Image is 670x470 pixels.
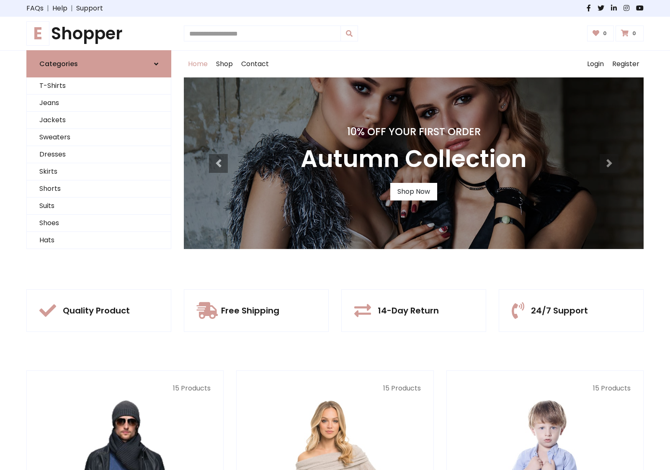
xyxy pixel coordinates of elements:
h3: Autumn Collection [301,145,527,173]
a: Jackets [27,112,171,129]
h5: Free Shipping [221,306,279,316]
a: Skirts [27,163,171,180]
h6: Categories [39,60,78,68]
a: Suits [27,198,171,215]
h1: Shopper [26,23,171,44]
a: Shop Now [390,183,437,200]
h5: Quality Product [63,306,130,316]
span: 0 [601,30,609,37]
span: | [67,3,76,13]
a: Dresses [27,146,171,163]
a: Sweaters [27,129,171,146]
a: Register [608,51,644,77]
span: E [26,21,49,46]
a: Support [76,3,103,13]
a: FAQs [26,3,44,13]
a: Shoes [27,215,171,232]
p: 15 Products [39,383,211,393]
a: Home [184,51,212,77]
a: Jeans [27,95,171,112]
span: 0 [630,30,638,37]
a: 0 [616,26,644,41]
a: Help [52,3,67,13]
a: Login [583,51,608,77]
h5: 24/7 Support [531,306,588,316]
p: 15 Products [459,383,631,393]
a: T-Shirts [27,77,171,95]
h5: 14-Day Return [378,306,439,316]
a: Shop [212,51,237,77]
a: EShopper [26,23,171,44]
h4: 10% Off Your First Order [301,126,527,138]
span: | [44,3,52,13]
a: Shorts [27,180,171,198]
a: Hats [27,232,171,249]
a: Categories [26,50,171,77]
a: 0 [587,26,614,41]
a: Contact [237,51,273,77]
p: 15 Products [249,383,420,393]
